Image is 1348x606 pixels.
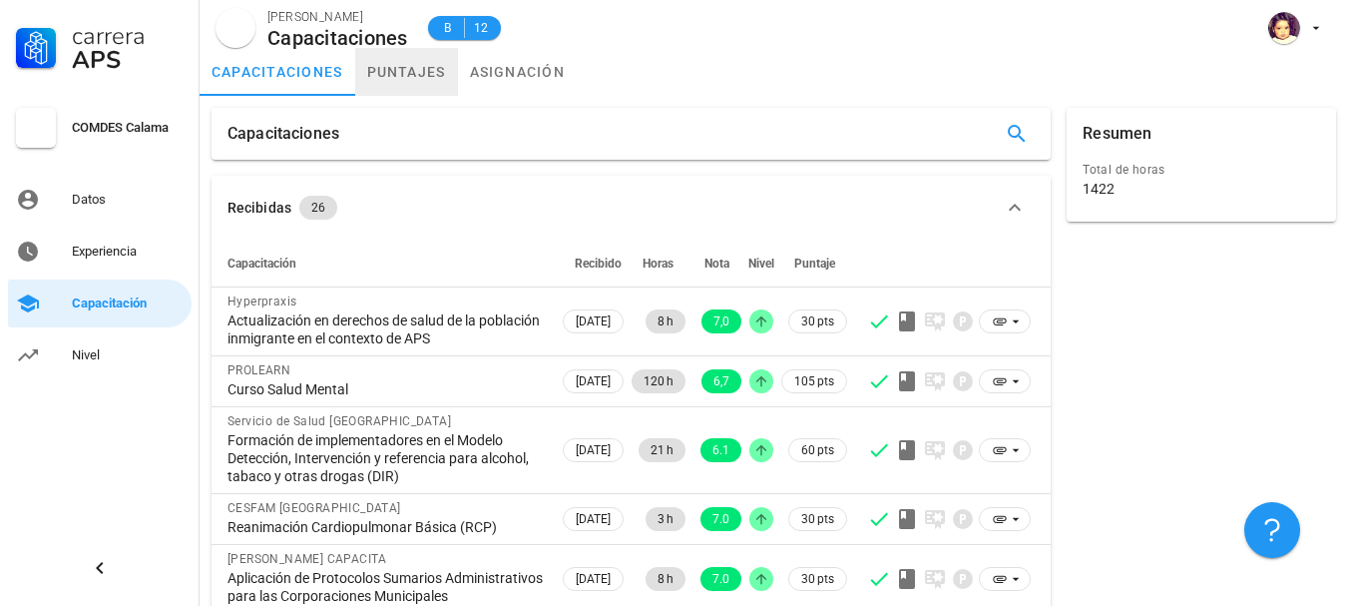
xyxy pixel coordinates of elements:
[712,507,729,531] span: 7.0
[801,569,834,589] span: 30 pts
[267,27,408,49] div: Capacitaciones
[794,257,835,271] span: Puntaje
[227,295,296,308] span: Hyperpraxis
[8,331,192,379] a: Nivel
[559,240,628,288] th: Recibido
[8,176,192,224] a: Datos
[745,240,777,288] th: Nivel
[777,240,851,288] th: Puntaje
[801,509,834,529] span: 30 pts
[658,507,674,531] span: 3 h
[227,501,401,515] span: CESFAM [GEOGRAPHIC_DATA]
[713,369,729,393] span: 6,7
[801,440,834,460] span: 60 pts
[644,369,674,393] span: 120 h
[227,414,451,428] span: Servicio de Salud [GEOGRAPHIC_DATA]
[689,240,745,288] th: Nota
[227,197,291,219] div: Recibidas
[227,363,290,377] span: PROLEARN
[72,24,184,48] div: Carrera
[267,7,408,27] div: [PERSON_NAME]
[651,438,674,462] span: 21 h
[212,176,1051,240] button: Recibidas 26
[1083,180,1115,198] div: 1422
[216,8,255,48] div: avatar
[227,380,543,398] div: Curso Salud Mental
[8,228,192,276] a: Experiencia
[311,196,325,220] span: 26
[658,309,674,333] span: 8 h
[72,296,184,311] div: Capacitación
[227,518,543,536] div: Reanimación Cardiopulmonar Básica (RCP)
[72,347,184,363] div: Nivel
[658,567,674,591] span: 8 h
[458,48,578,96] a: asignación
[748,257,774,271] span: Nivel
[227,552,387,566] span: [PERSON_NAME] CAPACITA
[72,244,184,260] div: Experiencia
[227,569,543,605] div: Aplicación de Protocolos Sumarios Administrativos para las Corporaciones Municipales
[1083,108,1151,160] div: Resumen
[801,311,834,331] span: 30 pts
[576,310,611,332] span: [DATE]
[227,311,543,347] div: Actualización en derechos de salud de la población inmigrante en el contexto de APS
[1268,12,1300,44] div: avatar
[72,120,184,136] div: COMDES Calama
[72,48,184,72] div: APS
[576,370,611,392] span: [DATE]
[576,439,611,461] span: [DATE]
[575,257,622,271] span: Recibido
[227,108,339,160] div: Capacitaciones
[8,280,192,327] a: Capacitación
[794,371,834,391] span: 105 pts
[1083,160,1320,180] div: Total de horas
[712,567,729,591] span: 7.0
[473,18,489,38] span: 12
[712,438,729,462] span: 6.1
[576,568,611,590] span: [DATE]
[212,240,559,288] th: Capacitación
[704,257,729,271] span: Nota
[628,240,689,288] th: Horas
[227,431,543,485] div: Formación de implementadores en el Modelo Detección, Intervención y referencia para alcohol, taba...
[713,309,729,333] span: 7,0
[576,508,611,530] span: [DATE]
[355,48,458,96] a: puntajes
[72,192,184,208] div: Datos
[440,18,456,38] span: B
[643,257,674,271] span: Horas
[227,257,296,271] span: Capacitación
[200,48,355,96] a: capacitaciones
